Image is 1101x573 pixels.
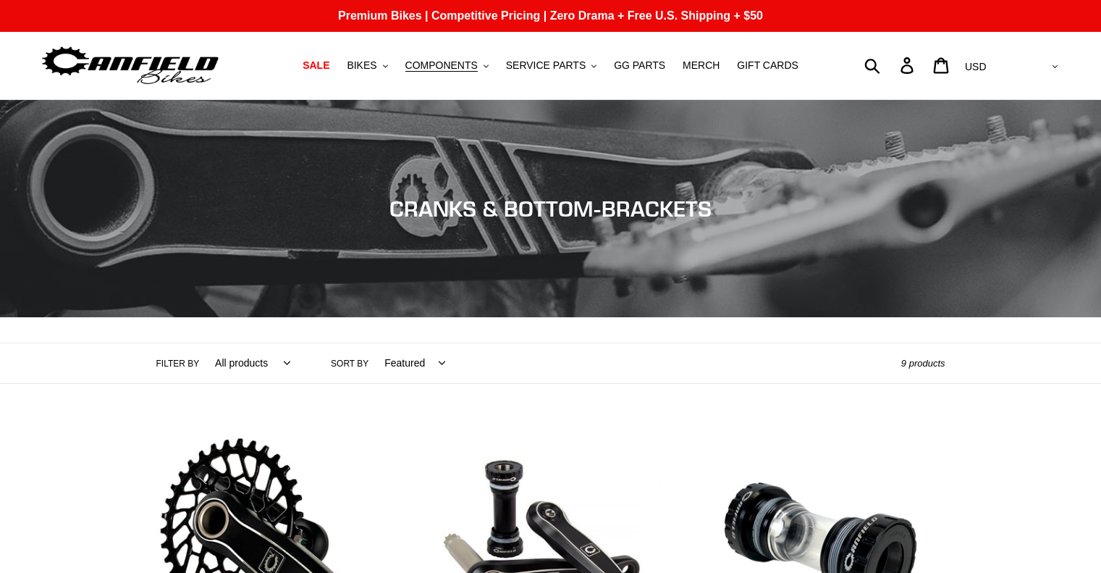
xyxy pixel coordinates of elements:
[339,56,395,75] button: BIKES
[614,59,665,72] span: GG PARTS
[675,56,727,75] a: MERCH
[737,59,798,72] span: GIFT CARDS
[389,196,712,222] span: CRANKS & BOTTOM-BRACKETS
[295,56,337,75] a: SALE
[607,56,672,75] a: GG PARTS
[405,59,478,72] span: COMPONENTS
[347,59,376,72] span: BIKES
[398,56,496,75] button: COMPONENTS
[901,358,945,369] span: 9 products
[683,59,720,72] span: MERCH
[506,59,586,72] span: SERVICE PARTS
[499,56,604,75] button: SERVICE PARTS
[156,357,200,370] label: Filter by
[331,357,368,370] label: Sort by
[303,59,329,72] span: SALE
[730,56,806,75] a: GIFT CARDS
[872,49,909,81] input: Search
[40,43,221,88] img: Canfield Bikes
